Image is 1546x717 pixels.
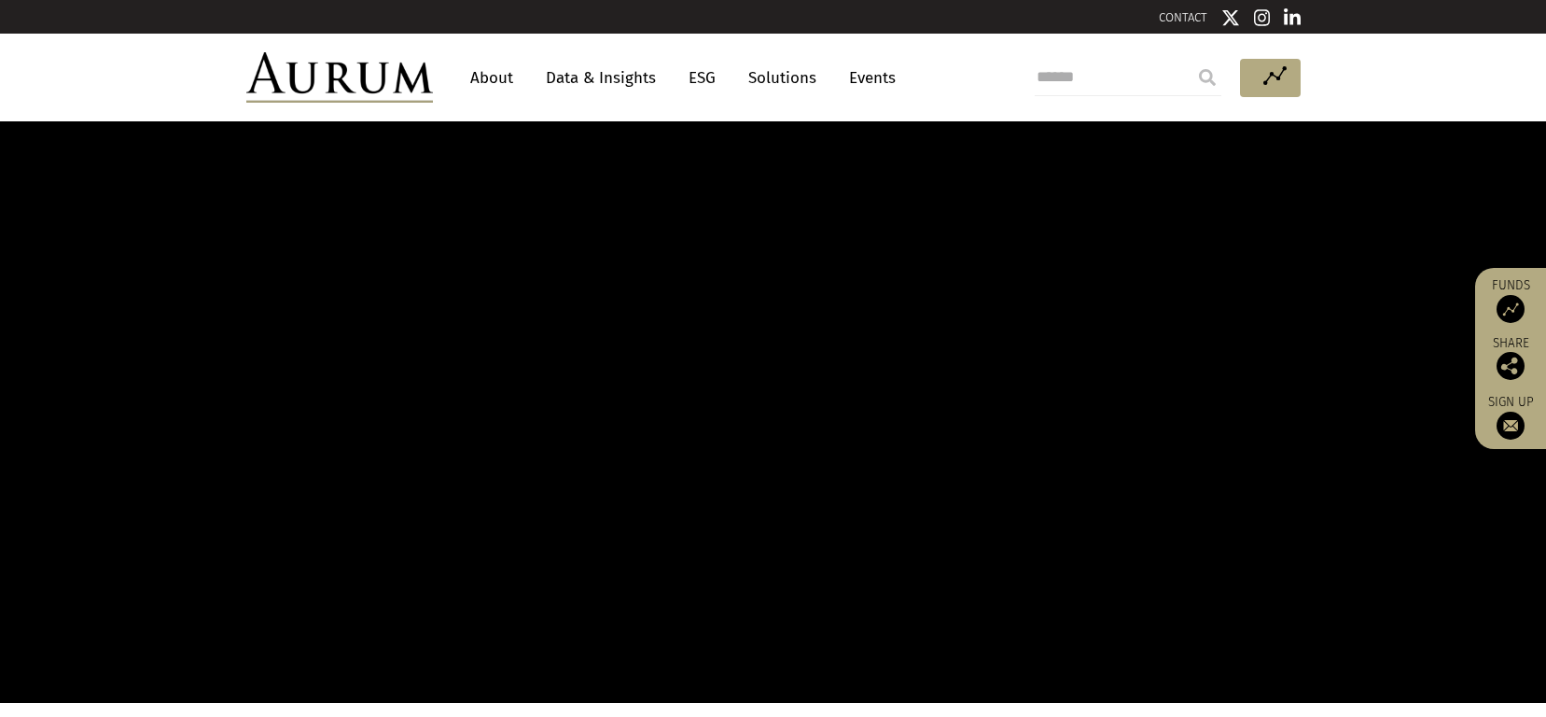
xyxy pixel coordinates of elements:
a: About [461,61,522,95]
img: Aurum [246,52,433,103]
a: CONTACT [1159,10,1207,24]
img: Twitter icon [1221,8,1240,27]
a: Sign up [1484,394,1537,440]
div: Share [1484,337,1537,380]
a: Funds [1484,277,1537,323]
input: Submit [1189,59,1226,96]
a: Solutions [739,61,826,95]
img: Share this post [1497,352,1525,380]
a: Events [840,61,896,95]
img: Instagram icon [1254,8,1271,27]
img: Linkedin icon [1284,8,1301,27]
a: Data & Insights [536,61,665,95]
img: Access Funds [1497,295,1525,323]
img: Sign up to our newsletter [1497,412,1525,440]
a: ESG [679,61,725,95]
